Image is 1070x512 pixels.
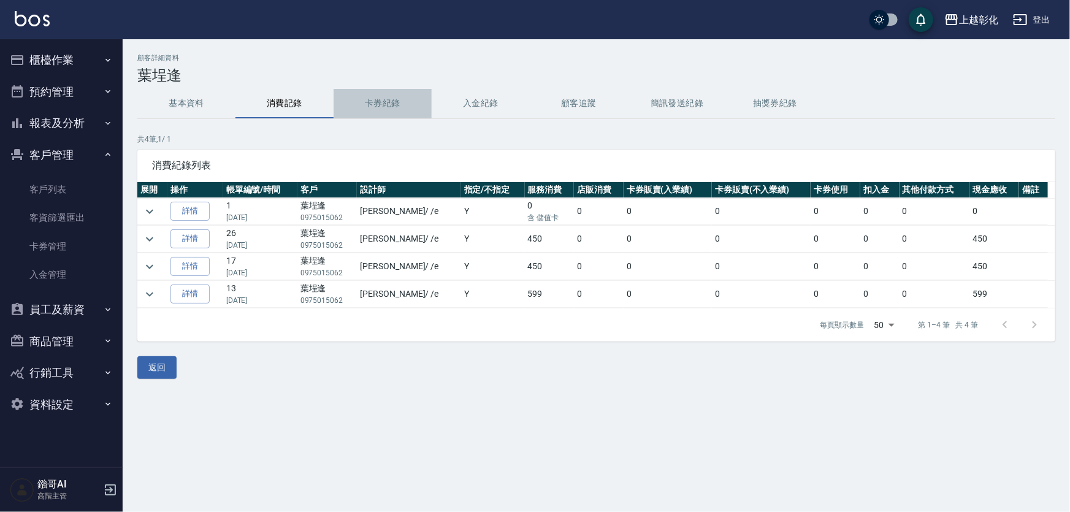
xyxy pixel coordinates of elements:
div: 上越彰化 [959,12,998,28]
td: 0 [712,226,811,253]
th: 服務消費 [525,182,575,198]
p: [DATE] [226,267,294,278]
td: 0 [624,281,712,308]
a: 詳情 [170,257,210,276]
td: 0 [969,198,1019,225]
td: 0 [624,198,712,225]
td: Y [461,226,525,253]
td: [PERSON_NAME] / /e [357,281,460,308]
td: 13 [223,281,297,308]
button: 簡訊發送紀錄 [628,89,726,118]
button: 登出 [1008,9,1055,31]
p: 0975015062 [300,240,354,251]
td: Y [461,253,525,280]
p: 共 4 筆, 1 / 1 [137,134,1055,145]
td: 葉埕逢 [297,198,357,225]
td: Y [461,198,525,225]
a: 卡券管理 [5,232,118,261]
td: 599 [969,281,1019,308]
th: 現金應收 [969,182,1019,198]
a: 客資篩選匯出 [5,204,118,232]
img: Logo [15,11,50,26]
p: 0975015062 [300,267,354,278]
button: 抽獎券紀錄 [726,89,824,118]
th: 卡券使用 [811,182,860,198]
th: 卡券販賣(入業績) [624,182,712,198]
th: 卡券販賣(不入業績) [712,182,811,198]
th: 其他付款方式 [900,182,970,198]
th: 客戶 [297,182,357,198]
td: 0 [811,253,860,280]
td: 0 [574,198,624,225]
button: 員工及薪資 [5,294,118,326]
th: 店販消費 [574,182,624,198]
p: 含 儲值卡 [528,212,571,223]
a: 詳情 [170,229,210,248]
td: 0 [624,253,712,280]
th: 扣入金 [860,182,900,198]
td: Y [461,281,525,308]
td: [PERSON_NAME] / /e [357,253,460,280]
span: 消費紀錄列表 [152,159,1041,172]
td: 0 [624,226,712,253]
p: [DATE] [226,295,294,306]
td: 葉埕逢 [297,226,357,253]
td: 450 [969,226,1019,253]
button: 入金紀錄 [432,89,530,118]
p: 0975015062 [300,295,354,306]
a: 客戶列表 [5,175,118,204]
button: 基本資料 [137,89,235,118]
td: 17 [223,253,297,280]
button: save [909,7,933,32]
button: 預約管理 [5,76,118,108]
td: 0 [574,253,624,280]
p: [DATE] [226,212,294,223]
td: 0 [900,198,970,225]
th: 帳單編號/時間 [223,182,297,198]
td: 0 [900,253,970,280]
button: 卡券紀錄 [334,89,432,118]
td: 450 [525,253,575,280]
td: 26 [223,226,297,253]
td: 0 [900,281,970,308]
td: 0 [860,198,900,225]
button: expand row [140,202,159,221]
td: 450 [525,226,575,253]
a: 詳情 [170,285,210,304]
td: 0 [525,198,575,225]
h5: 鏹哥AI [37,478,100,491]
th: 展開 [137,182,167,198]
button: 商品管理 [5,326,118,357]
a: 入金管理 [5,261,118,289]
button: 資料設定 [5,389,118,421]
td: [PERSON_NAME] / /e [357,198,460,225]
p: 0975015062 [300,212,354,223]
img: Person [10,478,34,502]
td: 0 [574,226,624,253]
div: 50 [869,308,899,342]
td: 0 [860,226,900,253]
td: 0 [811,198,860,225]
td: [PERSON_NAME] / /e [357,226,460,253]
p: 每頁顯示數量 [820,319,865,331]
button: expand row [140,230,159,248]
td: 0 [712,253,811,280]
p: [DATE] [226,240,294,251]
td: 599 [525,281,575,308]
p: 高階主管 [37,491,100,502]
button: 行銷工具 [5,357,118,389]
td: 0 [811,281,860,308]
td: 1 [223,198,297,225]
th: 指定/不指定 [461,182,525,198]
td: 0 [712,198,811,225]
button: 消費記錄 [235,89,334,118]
td: 450 [969,253,1019,280]
td: 0 [712,281,811,308]
button: expand row [140,258,159,276]
p: 第 1–4 筆 共 4 筆 [919,319,978,331]
button: expand row [140,285,159,304]
td: 葉埕逢 [297,281,357,308]
td: 0 [900,226,970,253]
th: 操作 [167,182,223,198]
td: 0 [811,226,860,253]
